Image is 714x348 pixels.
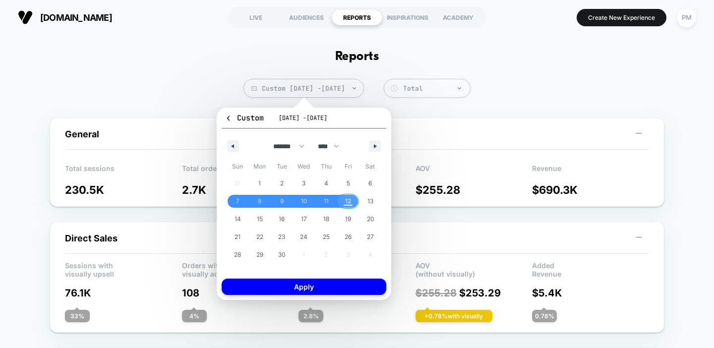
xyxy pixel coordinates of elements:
span: 29 [256,246,263,264]
div: + 0.78 % with visually [416,310,492,322]
button: 1 [249,174,271,192]
button: 25 [315,228,337,246]
span: 19 [345,210,351,228]
button: 13 [359,192,381,210]
p: 230.5K [65,183,182,196]
button: 2 [271,174,293,192]
button: 20 [359,210,381,228]
span: 28 [234,246,241,264]
span: 30 [278,246,285,264]
span: $ 255.28 [416,287,457,299]
span: 17 [301,210,307,228]
p: AOV (without visually) [416,261,533,276]
button: Create New Experience [577,9,666,26]
button: 30 [271,246,293,264]
span: 13 [367,192,373,210]
img: Visually logo [18,10,33,25]
span: 16 [279,210,285,228]
p: $ 253.29 [416,287,533,299]
span: Tue [271,159,293,174]
button: 9 [271,192,293,210]
div: Total [403,84,465,93]
span: 14 [235,210,241,228]
img: end [458,87,461,89]
span: 3 [302,174,305,192]
h1: Reports [335,50,379,64]
p: 2.7K [182,183,299,196]
div: REPORTS [332,9,382,25]
p: Orders with visually added products [182,261,299,276]
span: 10 [301,192,307,210]
p: AOV [416,164,533,179]
button: 26 [337,228,359,246]
button: 5 [337,174,359,192]
p: 108 [182,287,299,299]
span: 1 [258,174,261,192]
div: 33 % [65,310,90,322]
span: 4 [324,174,328,192]
span: Sun [227,159,249,174]
div: INSPIRATIONS [382,9,433,25]
span: 15 [257,210,263,228]
button: 19 [337,210,359,228]
div: 4 % [182,310,207,322]
button: Custom[DATE] -[DATE] [222,113,386,129]
button: 8 [249,192,271,210]
span: 27 [367,228,374,246]
button: 29 [249,246,271,264]
span: 25 [323,228,330,246]
p: Total sessions [65,164,182,179]
span: 7 [236,192,239,210]
button: 28 [227,246,249,264]
img: calendar [251,86,257,91]
button: 17 [293,210,315,228]
span: Wed [293,159,315,174]
div: 2.8 % [298,310,323,322]
span: 21 [235,228,240,246]
span: [DOMAIN_NAME] [40,12,112,23]
span: 8 [258,192,261,210]
div: AUDIENCES [281,9,332,25]
p: Sessions with visually upsell [65,261,182,276]
button: 14 [227,210,249,228]
p: 76.1K [65,287,182,299]
button: 11 [315,192,337,210]
p: $ 255.28 [416,183,533,196]
span: [DATE] - [DATE] [279,114,327,122]
button: 22 [249,228,271,246]
span: 24 [300,228,307,246]
span: 20 [367,210,374,228]
button: 3 [293,174,315,192]
img: end [353,87,356,89]
button: 12 [337,192,359,210]
button: 27 [359,228,381,246]
button: [DOMAIN_NAME] [15,9,115,25]
span: Fri [337,159,359,174]
button: 16 [271,210,293,228]
div: LIVE [231,9,281,25]
span: 22 [256,228,263,246]
p: Added Revenue [532,261,649,276]
span: 12 [345,192,351,210]
span: General [65,129,99,139]
span: Custom [225,113,264,123]
button: 21 [227,228,249,246]
span: Custom [DATE] - [DATE] [243,79,364,98]
button: 4 [315,174,337,192]
button: PM [674,7,699,28]
button: 18 [315,210,337,228]
span: Mon [249,159,271,174]
button: 10 [293,192,315,210]
button: 15 [249,210,271,228]
span: 26 [345,228,352,246]
span: 2 [280,174,284,192]
button: 6 [359,174,381,192]
button: 7 [227,192,249,210]
button: 23 [271,228,293,246]
span: 18 [323,210,329,228]
div: 0.78 % [532,310,557,322]
button: Apply [222,279,386,295]
p: Revenue [532,164,649,179]
span: 23 [278,228,285,246]
span: Sat [359,159,381,174]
